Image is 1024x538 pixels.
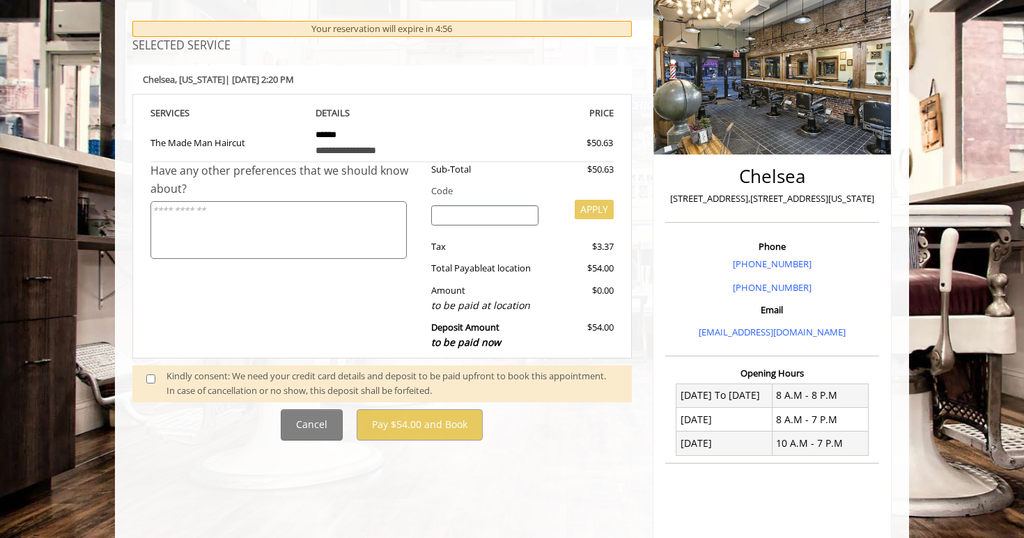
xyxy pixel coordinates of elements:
[536,136,613,150] div: $50.63
[772,383,868,407] td: 8 A.M - 8 P.M
[357,409,483,441] button: Pay $54.00 and Book
[132,40,632,52] h3: SELECTED SERVICE
[431,298,539,313] div: to be paid at location
[772,432,868,455] td: 10 A.M - 7 P.M
[549,283,613,313] div: $0.00
[150,121,305,162] td: The Made Man Haircut
[669,242,876,251] h3: Phone
[699,326,846,338] a: [EMAIL_ADDRESS][DOMAIN_NAME]
[549,239,613,254] div: $3.37
[549,261,613,276] div: $54.00
[421,184,614,198] div: Code
[459,105,614,121] th: PRICE
[431,335,501,349] span: to be paid now
[772,408,868,432] td: 8 A.M - 7 P.M
[575,200,614,219] button: APPLY
[150,162,421,198] div: Have any other preferences that we should know about?
[733,258,812,270] a: [PHONE_NUMBER]
[305,105,460,121] th: DETAILS
[431,321,501,349] b: Deposit Amount
[676,383,773,407] td: [DATE] To [DATE]
[549,162,613,177] div: $50.63
[669,166,876,187] h2: Chelsea
[549,320,613,350] div: $54.00
[669,305,876,315] h3: Email
[676,408,773,432] td: [DATE]
[150,105,305,121] th: SERVICE
[421,283,550,313] div: Amount
[143,73,294,86] b: Chelsea | [DATE] 2:20 PM
[676,432,773,455] td: [DATE]
[733,281,812,294] a: [PHONE_NUMBER]
[487,262,531,274] span: at location
[421,261,550,276] div: Total Payable
[421,162,550,177] div: Sub-Total
[185,106,189,119] span: S
[132,21,632,37] div: Your reservation will expire in 4:56
[669,191,876,206] p: [STREET_ADDRESS],[STREET_ADDRESS][US_STATE]
[665,368,879,378] h3: Opening Hours
[166,369,618,398] div: Kindly consent: We need your credit card details and deposit to be paid upfront to book this appo...
[281,409,343,441] button: Cancel
[175,73,225,86] span: , [US_STATE]
[421,239,550,254] div: Tax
